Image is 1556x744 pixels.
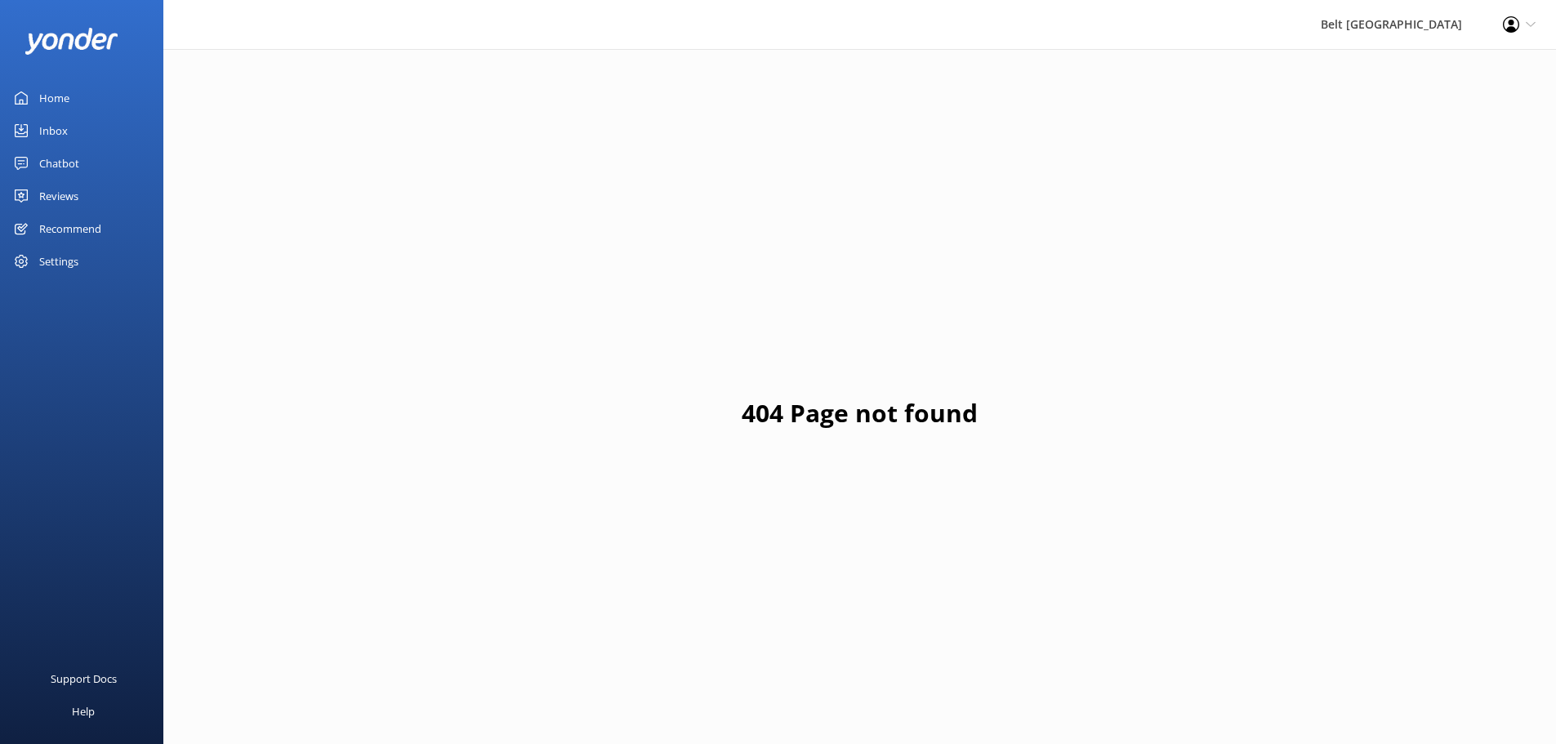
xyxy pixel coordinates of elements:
[39,82,69,114] div: Home
[25,28,118,55] img: yonder-white-logo.png
[39,114,68,147] div: Inbox
[51,662,117,695] div: Support Docs
[742,394,978,433] h1: 404 Page not found
[39,245,78,278] div: Settings
[39,147,79,180] div: Chatbot
[39,180,78,212] div: Reviews
[72,695,95,728] div: Help
[39,212,101,245] div: Recommend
